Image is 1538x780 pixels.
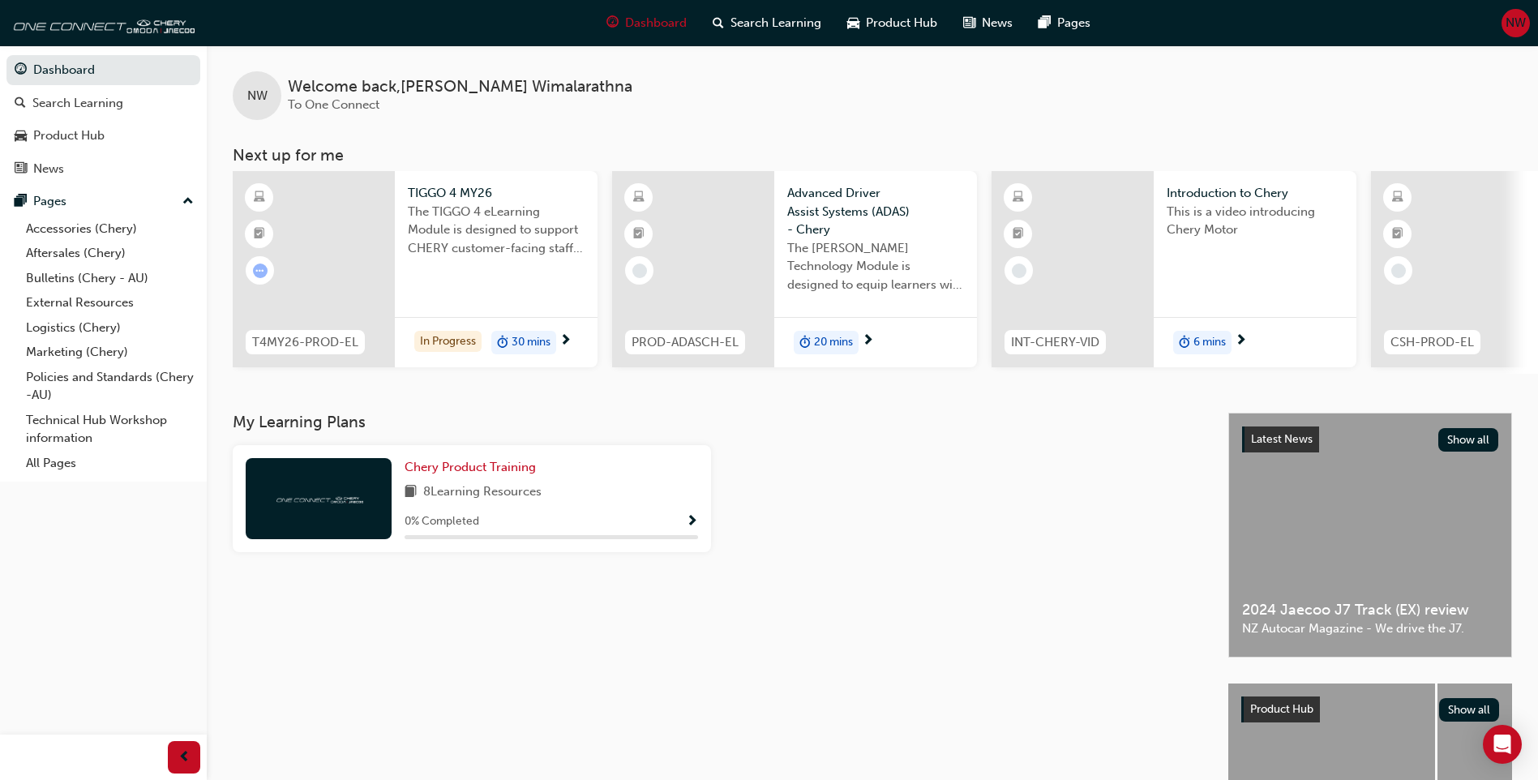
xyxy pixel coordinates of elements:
span: INT-CHERY-VID [1011,333,1099,352]
span: News [982,14,1013,32]
span: pages-icon [1039,13,1051,33]
div: Open Intercom Messenger [1483,725,1522,764]
a: Policies and Standards (Chery -AU) [19,365,200,408]
a: Latest NewsShow all2024 Jaecoo J7 Track (EX) reviewNZ Autocar Magazine - We drive the J7. [1228,413,1512,658]
div: Product Hub [33,126,105,145]
span: NW [1506,14,1526,32]
span: learningRecordVerb_ATTEMPT-icon [253,264,268,278]
span: booktick-icon [1013,224,1024,245]
span: booktick-icon [1392,224,1403,245]
button: Pages [6,186,200,216]
span: next-icon [1235,334,1247,349]
span: learningResourceType_ELEARNING-icon [1392,187,1403,208]
span: Pages [1057,14,1090,32]
span: search-icon [713,13,724,33]
span: learningRecordVerb_NONE-icon [632,264,647,278]
span: Introduction to Chery [1167,184,1343,203]
div: Pages [33,192,66,211]
span: Dashboard [625,14,687,32]
div: Search Learning [32,94,123,113]
span: This is a video introducing Chery Motor [1167,203,1343,239]
a: Logistics (Chery) [19,315,200,341]
span: next-icon [862,334,874,349]
button: Show Progress [686,512,698,532]
span: 2024 Jaecoo J7 Track (EX) review [1242,601,1498,619]
a: Latest NewsShow all [1242,426,1498,452]
span: Chery Product Training [405,460,536,474]
span: 30 mins [512,333,551,352]
span: guage-icon [15,63,27,78]
button: DashboardSearch LearningProduct HubNews [6,52,200,186]
span: duration-icon [1179,332,1190,354]
span: news-icon [963,13,975,33]
a: news-iconNews [950,6,1026,40]
a: Chery Product Training [405,458,542,477]
a: Aftersales (Chery) [19,241,200,266]
a: Product HubShow all [1241,696,1499,722]
a: News [6,154,200,184]
a: Technical Hub Workshop information [19,408,200,451]
a: INT-CHERY-VIDIntroduction to CheryThis is a video introducing Chery Motorduration-icon6 mins [992,171,1356,367]
span: up-icon [182,191,194,212]
span: PROD-ADASCH-EL [632,333,739,352]
span: Advanced Driver Assist Systems (ADAS) - Chery [787,184,964,239]
h3: My Learning Plans [233,413,1202,431]
span: 8 Learning Resources [423,482,542,503]
a: car-iconProduct Hub [834,6,950,40]
span: booktick-icon [633,224,645,245]
span: CSH-PROD-EL [1390,333,1474,352]
a: search-iconSearch Learning [700,6,834,40]
a: Accessories (Chery) [19,216,200,242]
span: learningResourceType_ELEARNING-icon [254,187,265,208]
span: 20 mins [814,333,853,352]
a: Dashboard [6,55,200,85]
span: The TIGGO 4 eLearning Module is designed to support CHERY customer-facing staff with the product ... [408,203,585,258]
span: Show Progress [686,515,698,529]
span: book-icon [405,482,417,503]
span: TIGGO 4 MY26 [408,184,585,203]
a: T4MY26-PROD-ELTIGGO 4 MY26The TIGGO 4 eLearning Module is designed to support CHERY customer-faci... [233,171,598,367]
span: duration-icon [799,332,811,354]
a: guage-iconDashboard [593,6,700,40]
h3: Next up for me [207,146,1538,165]
span: learningResourceType_ELEARNING-icon [633,187,645,208]
a: Search Learning [6,88,200,118]
a: All Pages [19,451,200,476]
span: Search Learning [730,14,821,32]
span: learningResourceType_ELEARNING-icon [1013,187,1024,208]
a: Product Hub [6,121,200,151]
span: The [PERSON_NAME] Technology Module is designed to equip learners with essential knowledge about ... [787,239,964,294]
a: Marketing (Chery) [19,340,200,365]
button: NW [1502,9,1530,37]
span: Product Hub [866,14,937,32]
span: booktick-icon [254,224,265,245]
a: External Resources [19,290,200,315]
span: search-icon [15,96,26,111]
img: oneconnect [8,6,195,39]
span: learningRecordVerb_NONE-icon [1391,264,1406,278]
span: guage-icon [606,13,619,33]
button: Show all [1439,698,1500,722]
button: Show all [1438,428,1499,452]
span: Product Hub [1250,702,1313,716]
div: News [33,160,64,178]
span: learningRecordVerb_NONE-icon [1012,264,1026,278]
span: To One Connect [288,97,379,112]
a: PROD-ADASCH-ELAdvanced Driver Assist Systems (ADAS) - CheryThe [PERSON_NAME] Technology Module is... [612,171,977,367]
a: Bulletins (Chery - AU) [19,266,200,291]
span: 0 % Completed [405,512,479,531]
span: 6 mins [1193,333,1226,352]
span: Latest News [1251,432,1313,446]
span: NW [247,87,268,105]
span: news-icon [15,162,27,177]
a: pages-iconPages [1026,6,1103,40]
span: NZ Autocar Magazine - We drive the J7. [1242,619,1498,638]
span: car-icon [847,13,859,33]
img: oneconnect [274,491,363,506]
span: next-icon [559,334,572,349]
span: prev-icon [178,748,191,768]
span: duration-icon [497,332,508,354]
span: car-icon [15,129,27,144]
